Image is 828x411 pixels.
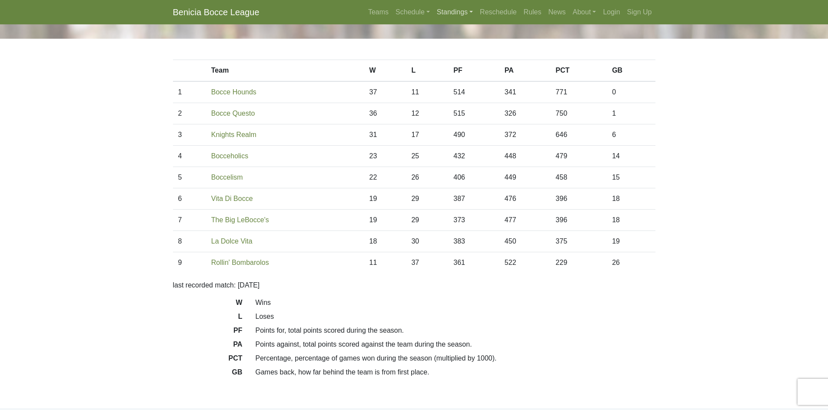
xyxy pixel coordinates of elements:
a: Bocceholics [211,152,248,160]
a: Bocce Questo [211,110,255,117]
p: last recorded match: [DATE] [173,280,655,291]
td: 2 [173,103,206,124]
td: 750 [550,103,607,124]
td: 476 [499,188,551,210]
dt: W [166,297,249,311]
td: 14 [607,146,655,167]
a: About [569,3,600,21]
a: News [545,3,569,21]
td: 17 [406,124,448,146]
td: 1 [607,103,655,124]
td: 26 [607,252,655,274]
dd: Games back, how far behind the team is from first place. [249,367,662,378]
td: 25 [406,146,448,167]
a: Boccelism [211,174,243,181]
dt: L [166,311,249,325]
td: 771 [550,81,607,103]
td: 26 [406,167,448,188]
td: 8 [173,231,206,252]
a: Vita Di Bocce [211,195,253,202]
td: 6 [607,124,655,146]
td: 31 [364,124,406,146]
td: 229 [550,252,607,274]
td: 375 [550,231,607,252]
td: 4 [173,146,206,167]
td: 23 [364,146,406,167]
th: GB [607,60,655,82]
td: 522 [499,252,551,274]
dd: Loses [249,311,662,322]
th: PCT [550,60,607,82]
td: 514 [448,81,499,103]
td: 19 [364,188,406,210]
td: 7 [173,210,206,231]
th: Team [206,60,364,82]
th: L [406,60,448,82]
td: 37 [364,81,406,103]
a: Standings [433,3,476,21]
a: Reschedule [476,3,520,21]
a: Rules [520,3,545,21]
td: 646 [550,124,607,146]
td: 373 [448,210,499,231]
td: 3 [173,124,206,146]
td: 12 [406,103,448,124]
td: 0 [607,81,655,103]
td: 9 [173,252,206,274]
td: 19 [607,231,655,252]
td: 18 [364,231,406,252]
dd: Percentage, percentage of games won during the season (multiplied by 1000). [249,353,662,364]
td: 361 [448,252,499,274]
a: Bocce Hounds [211,88,256,96]
td: 477 [499,210,551,231]
dd: Wins [249,297,662,308]
dd: Points against, total points scored against the team during the season. [249,339,662,350]
a: Knights Realm [211,131,256,138]
dt: PA [166,339,249,353]
td: 448 [499,146,551,167]
td: 387 [448,188,499,210]
td: 36 [364,103,406,124]
td: 326 [499,103,551,124]
td: 396 [550,188,607,210]
td: 6 [173,188,206,210]
td: 11 [364,252,406,274]
td: 1 [173,81,206,103]
td: 515 [448,103,499,124]
a: Teams [365,3,392,21]
td: 396 [550,210,607,231]
td: 29 [406,210,448,231]
td: 19 [364,210,406,231]
td: 432 [448,146,499,167]
td: 18 [607,188,655,210]
td: 11 [406,81,448,103]
th: PF [448,60,499,82]
td: 5 [173,167,206,188]
td: 458 [550,167,607,188]
td: 490 [448,124,499,146]
a: Benicia Bocce League [173,3,259,21]
a: Login [599,3,623,21]
td: 18 [607,210,655,231]
td: 479 [550,146,607,167]
a: Rollin' Bombarolos [211,259,269,266]
dt: PCT [166,353,249,367]
td: 406 [448,167,499,188]
td: 30 [406,231,448,252]
td: 15 [607,167,655,188]
th: W [364,60,406,82]
a: Schedule [392,3,433,21]
a: The Big LeBocce's [211,216,269,224]
td: 383 [448,231,499,252]
td: 450 [499,231,551,252]
a: Sign Up [624,3,655,21]
th: PA [499,60,551,82]
dd: Points for, total points scored during the season. [249,325,662,336]
td: 37 [406,252,448,274]
dt: PF [166,325,249,339]
td: 341 [499,81,551,103]
td: 372 [499,124,551,146]
td: 29 [406,188,448,210]
dt: GB [166,367,249,381]
a: La Dolce Vita [211,237,253,245]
